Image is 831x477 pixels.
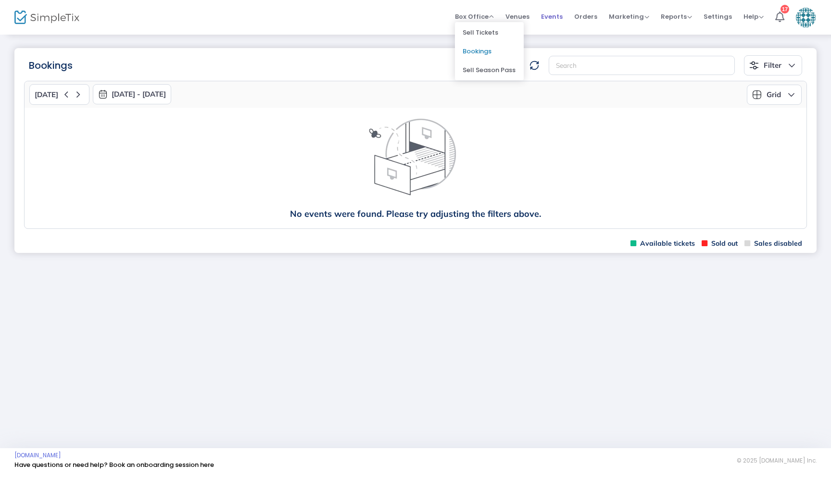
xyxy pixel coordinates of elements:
[744,55,802,75] button: Filter
[14,460,214,469] a: Have questions or need help? Book an onboarding session here
[93,84,171,104] button: [DATE] - [DATE]
[549,56,735,75] input: Search
[661,12,692,21] span: Reports
[609,12,649,21] span: Marketing
[529,61,539,70] img: refresh-data
[743,12,764,21] span: Help
[14,452,61,459] a: [DOMAIN_NAME]
[455,61,524,79] li: Sell Season Pass
[781,5,789,13] div: 17
[574,4,597,29] span: Orders
[29,84,89,105] button: [DATE]
[744,239,802,248] span: Sales disabled
[752,90,762,100] img: grid
[747,85,802,105] button: Grid
[455,12,494,21] span: Box Office
[704,4,732,29] span: Settings
[455,23,524,42] li: Sell Tickets
[294,117,537,210] img: face thinking
[630,239,695,248] span: Available tickets
[98,89,108,99] img: monthly
[505,4,529,29] span: Venues
[737,457,817,464] span: © 2025 [DOMAIN_NAME] Inc.
[35,90,58,99] span: [DATE]
[290,210,541,219] span: No events were found. Please try adjusting the filters above.
[749,61,759,70] img: filter
[455,42,524,61] li: Bookings
[702,239,738,248] span: Sold out
[29,58,73,73] m-panel-title: Bookings
[541,4,563,29] span: Events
